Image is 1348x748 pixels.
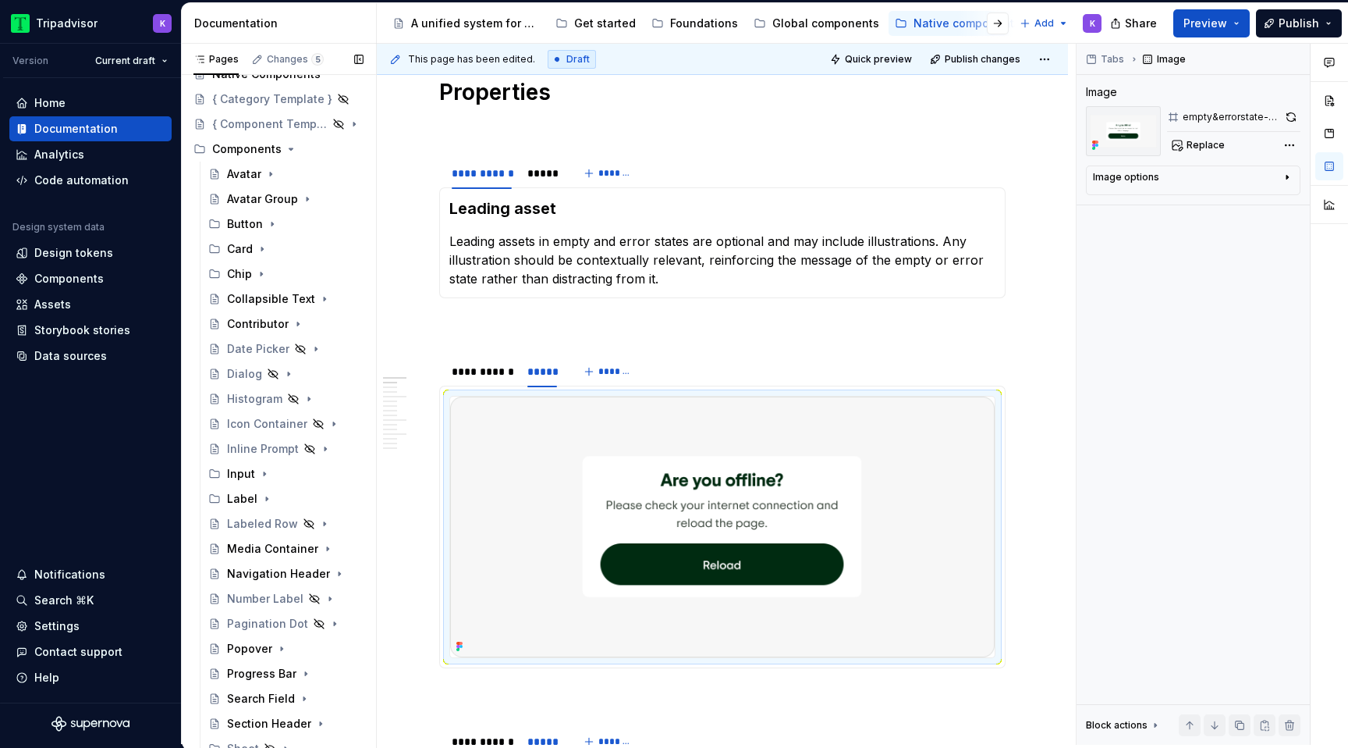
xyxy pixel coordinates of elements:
[3,6,178,40] button: TripadvisorK
[227,491,257,507] div: Label
[51,716,129,732] svg: Supernova Logo
[227,266,252,282] div: Chip
[1034,17,1054,30] span: Add
[88,50,175,72] button: Current draft
[449,198,995,219] h3: Leading asset
[227,366,262,382] div: Dialog
[439,78,1006,106] h1: Properties
[202,661,370,686] a: Progress Bar
[1101,53,1124,66] span: Tabs
[9,142,172,167] a: Analytics
[187,87,370,112] a: { Category Template }
[9,116,172,141] a: Documentation
[202,486,370,511] div: Label
[1015,12,1073,34] button: Add
[36,16,98,31] div: Tripadvisor
[11,14,30,33] img: 0ed0e8b8-9446-497d-bad0-376821b19aa5.png
[9,318,172,343] a: Storybook stories
[1086,719,1148,732] div: Block actions
[202,411,370,436] a: Icon Container
[34,567,105,582] div: Notifications
[9,266,172,291] a: Components
[202,686,370,711] a: Search Field
[386,8,1012,39] div: Page tree
[1279,16,1319,31] span: Publish
[1093,171,1159,183] div: Image options
[566,53,590,66] span: Draft
[267,53,324,66] div: Changes
[449,198,995,288] section-item: Description
[1102,9,1167,37] button: Share
[202,586,370,611] a: Number Label
[187,112,370,137] a: { Component Template }
[386,11,546,36] a: A unified system for every journey.
[34,95,66,111] div: Home
[9,240,172,265] a: Design tokens
[227,591,303,607] div: Number Label
[34,173,129,188] div: Code automation
[202,511,370,536] a: Labeled Row
[227,316,289,332] div: Contributor
[227,641,272,657] div: Popover
[1086,106,1161,156] img: bae7dc78-0275-415f-a6e3-59b8b2770669.png
[187,137,370,162] div: Components
[202,536,370,561] a: Media Container
[12,221,105,233] div: Design system data
[1173,9,1250,37] button: Preview
[9,639,172,664] button: Contact support
[202,237,370,262] div: Card
[925,48,1027,70] button: Publish changes
[227,691,295,707] div: Search Field
[202,636,370,661] a: Popover
[9,91,172,116] a: Home
[227,466,255,482] div: Input
[202,212,370,237] div: Button
[34,121,118,137] div: Documentation
[1090,17,1095,30] div: K
[227,716,311,732] div: Section Header
[227,291,315,307] div: Collapsible Text
[9,588,172,613] button: Search ⌘K
[202,561,370,586] a: Navigation Header
[9,562,172,587] button: Notifications
[311,53,324,66] span: 5
[34,322,130,338] div: Storybook stories
[1256,9,1342,37] button: Publish
[202,312,370,337] a: Contributor
[227,616,308,632] div: Pagination Dot
[227,566,330,582] div: Navigation Header
[34,297,71,312] div: Assets
[227,541,318,557] div: Media Container
[1183,111,1279,123] div: empty&errorstate-content
[1167,134,1232,156] button: Replace
[408,53,535,66] span: This page has been edited.
[212,141,282,157] div: Components
[202,711,370,736] a: Section Header
[1183,16,1227,31] span: Preview
[227,166,261,182] div: Avatar
[9,168,172,193] a: Code automation
[227,341,289,357] div: Date Picker
[913,16,1020,31] div: Native components
[34,271,104,287] div: Components
[9,614,172,639] a: Settings
[449,232,995,288] p: Leading assets in empty and error states are optional and may include illustrations. Any illustra...
[212,116,328,132] div: { Component Template }
[34,245,113,261] div: Design tokens
[227,516,298,532] div: Labeled Row
[1081,48,1131,70] button: Tabs
[34,593,94,608] div: Search ⌘K
[227,391,282,407] div: Histogram
[825,48,919,70] button: Quick preview
[95,55,155,67] span: Current draft
[202,386,370,411] a: Histogram
[1187,139,1225,151] span: Replace
[645,11,744,36] a: Foundations
[411,16,540,31] div: A unified system for every journey.
[202,461,370,486] div: Input
[202,187,370,212] a: Avatar Group
[202,611,370,636] a: Pagination Dot
[202,287,370,312] a: Collapsible Text
[34,147,84,162] div: Analytics
[34,618,80,634] div: Settings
